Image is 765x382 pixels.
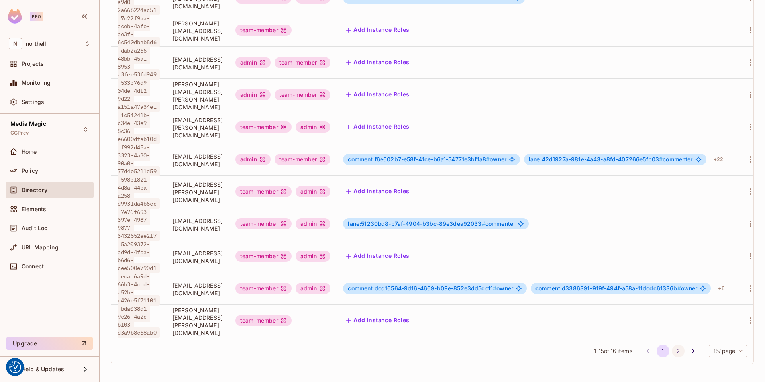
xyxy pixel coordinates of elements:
[22,187,47,193] span: Directory
[529,156,693,163] span: commenter
[22,206,46,212] span: Elements
[659,156,663,163] span: #
[235,315,292,326] div: team-member
[173,306,223,337] span: [PERSON_NAME][EMAIL_ADDRESS][PERSON_NAME][DOMAIN_NAME]
[348,220,485,227] span: lane:51230bd8-b7af-4904-b3bc-89e3dea92033
[709,345,747,357] div: 15 / page
[235,121,292,133] div: team-member
[22,61,44,67] span: Projects
[486,156,490,163] span: #
[672,345,685,357] button: Go to page 2
[348,156,506,163] span: owner
[118,45,160,80] span: dab2a266-48bb-45af-8953-a3fee53fd949
[343,314,412,327] button: Add Instance Roles
[535,285,698,292] span: owner
[296,121,331,133] div: admin
[118,207,160,241] span: 7e76f693-397e-4987-9877-3432552ee2f7
[594,347,632,355] span: 1 - 15 of 16 items
[118,239,160,273] span: 5a209372-ad9d-4fea-b6d6-cee500e790d1
[343,185,412,198] button: Add Instance Roles
[296,251,331,262] div: admin
[118,142,160,176] span: f992d45a-3323-4a30-90a0-77d4e5211d59
[22,366,64,372] span: Help & Updates
[343,56,412,69] button: Add Instance Roles
[118,271,160,306] span: ecae6a9d-66b3-4ccd-a52b-c426e5f71101
[235,186,292,197] div: team-member
[173,249,223,264] span: [EMAIL_ADDRESS][DOMAIN_NAME]
[118,174,160,209] span: 598bf821-4d8a-44ba-a258-d993fda4b6cc
[10,121,46,127] span: Media Magic
[348,221,515,227] span: commenter
[348,285,513,292] span: owner
[173,217,223,232] span: [EMAIL_ADDRESS][DOMAIN_NAME]
[173,153,223,168] span: [EMAIL_ADDRESS][DOMAIN_NAME]
[9,361,21,373] button: Consent Preferences
[275,57,331,68] div: team-member
[343,250,412,263] button: Add Instance Roles
[30,12,43,21] div: Pro
[535,285,681,292] span: comment:d3386391-919f-494f-a58a-11dcdc61336b
[296,186,331,197] div: admin
[22,244,59,251] span: URL Mapping
[173,181,223,204] span: [EMAIL_ADDRESS][PERSON_NAME][DOMAIN_NAME]
[6,337,93,350] button: Upgrade
[348,156,490,163] span: comment:f6e602b7-e58f-41ce-b6a1-54771e3bf1a8
[348,285,496,292] span: comment:dcd16564-9d16-4669-b09e-852e3dd5dcf1
[235,283,292,294] div: team-member
[275,89,331,100] div: team-member
[343,88,412,101] button: Add Instance Roles
[687,345,700,357] button: Go to next page
[173,56,223,71] span: [EMAIL_ADDRESS][DOMAIN_NAME]
[715,282,728,295] div: + 8
[10,130,29,136] span: CCPrev
[118,13,160,47] span: 7c22f9aa-aceb-4afe-ae3f-6c540dbab8d6
[235,154,271,165] div: admin
[235,89,271,100] div: admin
[173,80,223,111] span: [PERSON_NAME][EMAIL_ADDRESS][PERSON_NAME][DOMAIN_NAME]
[9,38,22,49] span: N
[22,80,51,86] span: Monitoring
[235,251,292,262] div: team-member
[677,285,681,292] span: #
[26,41,46,47] span: Workspace: northell
[118,304,160,338] span: bda038d1-9c26-4a2c-bf03-d3a9b8c68ab0
[173,116,223,139] span: [EMAIL_ADDRESS][PERSON_NAME][DOMAIN_NAME]
[118,110,160,144] span: 1c54241b-c34e-43e9-8c36-e6600dfab10d
[9,361,21,373] img: Revisit consent button
[275,154,331,165] div: team-member
[482,220,485,227] span: #
[235,218,292,229] div: team-member
[173,282,223,297] span: [EMAIL_ADDRESS][DOMAIN_NAME]
[22,168,38,174] span: Policy
[173,20,223,42] span: [PERSON_NAME][EMAIL_ADDRESS][DOMAIN_NAME]
[22,99,44,105] span: Settings
[657,345,669,357] button: page 1
[235,57,271,68] div: admin
[640,345,701,357] nav: pagination navigation
[22,225,48,231] span: Audit Log
[493,285,496,292] span: #
[343,24,412,37] button: Add Instance Roles
[529,156,663,163] span: lane:42d1927a-981e-4a43-a8fd-407266e5fb03
[22,149,37,155] span: Home
[343,121,412,133] button: Add Instance Roles
[118,78,160,112] span: 533b76d9-04de-4df2-9d22-a151a47a34ef
[22,263,44,270] span: Connect
[710,153,726,166] div: + 22
[235,25,292,36] div: team-member
[296,218,331,229] div: admin
[296,283,331,294] div: admin
[8,9,22,24] img: SReyMgAAAABJRU5ErkJggg==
